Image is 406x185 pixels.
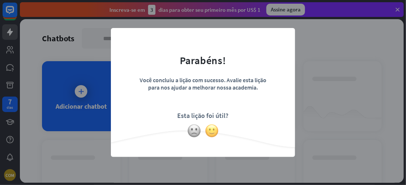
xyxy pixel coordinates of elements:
[140,76,266,91] font: Você concluiu a lição com sucesso. Avalie esta lição para nos ajudar a melhorar nossa academia.
[178,111,229,120] font: Esta lição foi útil?
[187,124,201,138] img: rosto ligeiramente franzido
[6,3,28,25] button: Abra o widget de bate-papo do LiveChat
[205,124,219,138] img: rosto ligeiramente sorridente
[180,54,226,67] font: Parabéns!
